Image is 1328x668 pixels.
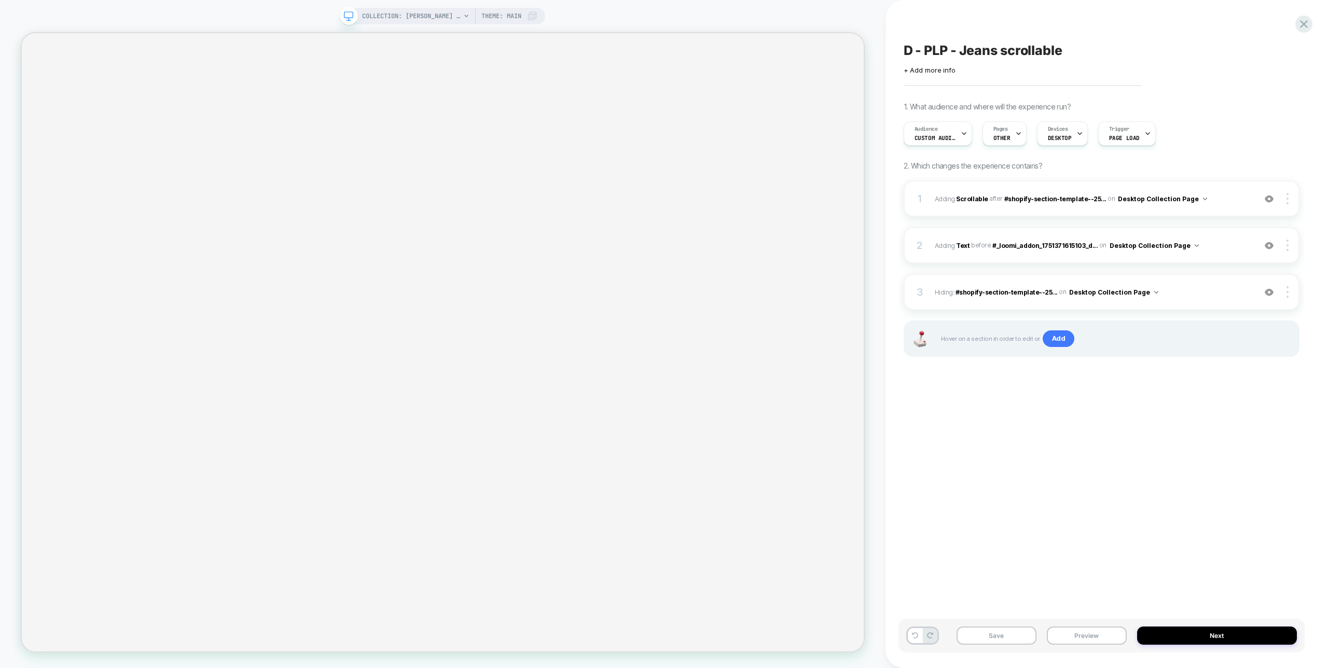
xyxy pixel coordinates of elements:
[1137,627,1297,645] button: Next
[910,331,931,347] img: Joystick
[993,134,1011,142] span: OTHER
[989,194,1003,202] span: AFTER
[971,241,991,249] span: BEFORE
[1286,193,1289,204] img: close
[915,236,925,255] div: 2
[956,194,988,202] b: Scrollable
[992,241,1098,249] span: #_loomi_addon_1751371615103_d...
[1099,240,1106,251] span: on
[915,189,925,208] div: 1
[1118,192,1207,205] button: Desktop Collection Page
[935,286,1250,299] span: Hiding :
[1286,240,1289,251] img: close
[1110,239,1199,252] button: Desktop Collection Page
[1109,126,1129,133] span: Trigger
[1265,241,1274,250] img: crossed eye
[1048,126,1068,133] span: Devices
[1059,286,1066,298] span: on
[1195,244,1199,247] img: down arrow
[904,43,1062,58] span: D - PLP - Jeans scrollable
[1004,194,1106,202] span: #shopify-section-template--25...
[993,126,1008,133] span: Pages
[915,126,938,133] span: Audience
[915,283,925,301] div: 3
[904,102,1071,111] span: 1. What audience and where will the experience run?
[481,8,521,24] span: Theme: MAIN
[956,288,1058,296] span: #shopify-section-template--25...
[1109,134,1140,142] span: Page Load
[935,241,970,249] span: Adding
[935,194,988,202] span: Adding
[1203,198,1207,200] img: down arrow
[904,66,956,74] span: + Add more info
[362,8,461,24] span: COLLECTION: [PERSON_NAME] (Category)
[1265,194,1274,203] img: crossed eye
[1108,193,1115,204] span: on
[1154,291,1158,294] img: down arrow
[1286,286,1289,298] img: close
[941,330,1288,347] span: Hover on a section in order to edit or
[957,627,1036,645] button: Save
[1047,627,1127,645] button: Preview
[915,134,956,142] span: Custom Audience
[1043,330,1075,347] span: Add
[904,161,1042,170] span: 2. Which changes the experience contains?
[1265,288,1274,297] img: crossed eye
[1048,134,1072,142] span: DESKTOP
[1069,286,1158,299] button: Desktop Collection Page
[956,241,970,249] b: Text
